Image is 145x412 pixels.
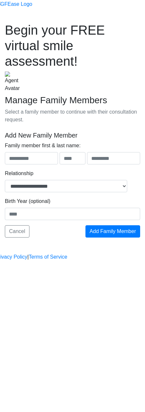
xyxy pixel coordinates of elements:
button: Add Family Member [85,225,140,238]
label: Relationship [5,170,33,177]
p: Select a family member to continue with their consultation request. [5,108,140,124]
label: Family member first & last name: [5,142,81,150]
h1: Begin your FREE virtual smile assessment! [5,22,140,69]
button: Cancel [5,225,29,238]
label: Birth Year (optional) [5,197,50,205]
h3: Manage Family Members [5,95,140,106]
a: Terms of Service [29,253,67,261]
img: Agent Avatar [5,72,20,92]
a: | [28,253,29,261]
h5: Add New Family Member [5,131,140,139]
